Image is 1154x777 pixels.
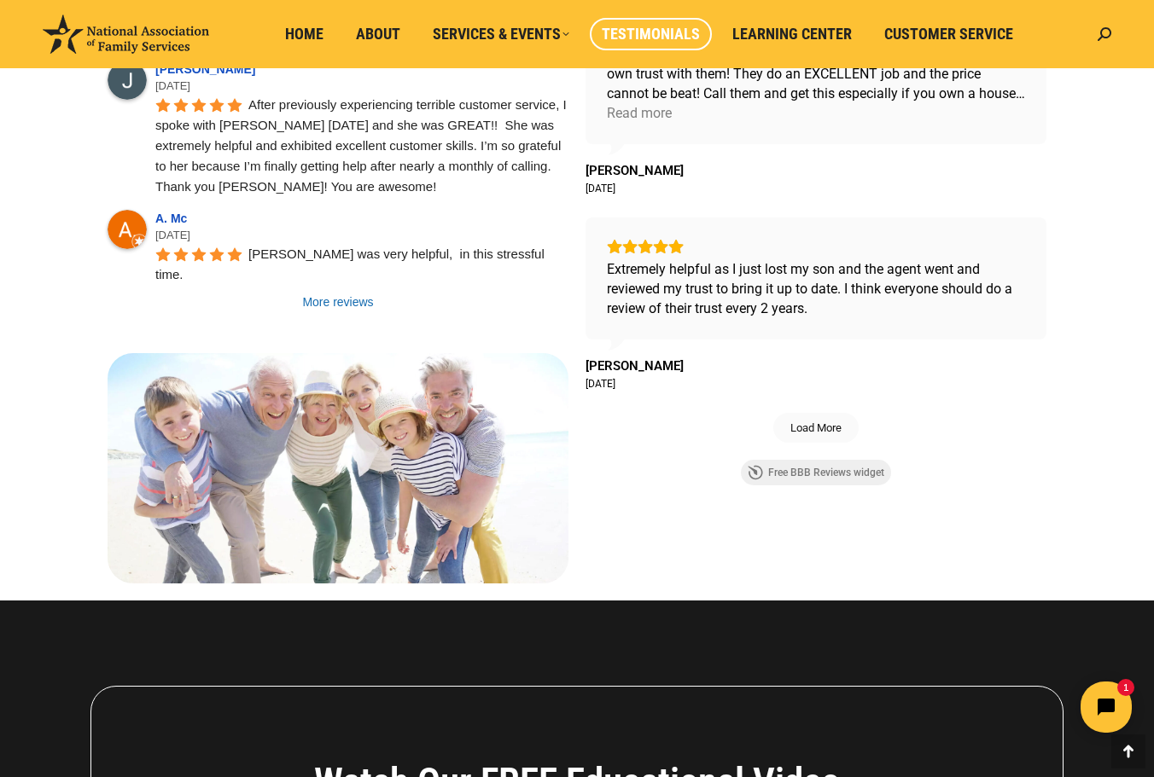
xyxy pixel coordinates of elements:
a: About [344,18,412,50]
a: Home [273,18,335,50]
button: Load More [773,413,859,443]
a: Review by Jade O [586,358,684,374]
img: Family Trust Services [108,353,568,583]
div: [DATE] [155,227,568,244]
div: [DATE] [586,377,615,391]
div: [DATE] [586,182,615,195]
span: [PERSON_NAME] [586,163,684,178]
div: I have been a notary for this company for over 8 years and have my own trust with them! They do a... [607,44,1025,103]
div: Read more [607,103,672,123]
a: Testimonials [590,18,712,50]
span: Customer Service [884,25,1013,43]
div: Extremely helpful as I just lost my son and the agent went and reviewed my trust to bring it up t... [607,259,1025,318]
span: After previously experiencing terrible customer service, I spoke with [PERSON_NAME] [DATE] and sh... [155,97,570,194]
a: A. Mc [155,212,192,225]
a: Learning Center [720,18,864,50]
a: Review by Debbie N [586,163,684,178]
span: Testimonials [602,25,700,43]
div: Rating: 5.0 out of 5 [607,239,1025,254]
a: Free BBB Reviews widget [741,460,891,485]
a: Customer Service [872,18,1025,50]
span: Home [285,25,323,43]
a: [PERSON_NAME] [155,62,260,76]
span: Services & Events [433,25,569,43]
div: [DATE] [155,78,568,95]
span: About [356,25,400,43]
iframe: Tidio Chat [853,667,1146,747]
img: National Association of Family Services [43,14,209,54]
span: [PERSON_NAME] [586,358,684,374]
a: More reviews [108,293,568,310]
span: [PERSON_NAME] was very helpful, in this stressful time. [155,246,548,281]
span: Load More [790,420,842,435]
span: Learning Center [732,25,852,43]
